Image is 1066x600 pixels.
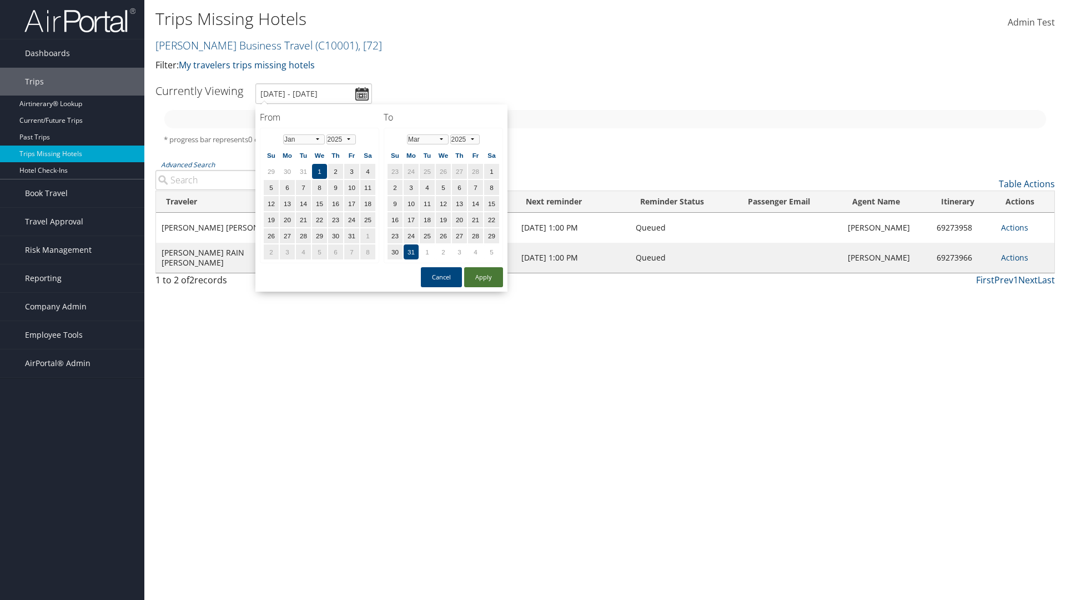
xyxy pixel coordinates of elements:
[420,244,435,259] td: 1
[328,148,343,163] th: Th
[420,196,435,211] td: 11
[452,212,467,227] td: 20
[468,228,483,243] td: 28
[1013,274,1018,286] a: 1
[630,243,737,273] td: Queued
[161,160,215,169] a: Advanced Search
[155,38,382,53] a: [PERSON_NAME] Business Travel
[25,68,44,96] span: Trips
[155,83,243,98] h3: Currently Viewing
[360,212,375,227] td: 25
[516,213,631,243] td: [DATE] 1:00 PM
[516,243,631,273] td: [DATE] 1:00 PM
[404,180,419,195] td: 3
[260,111,379,123] h4: From
[630,213,737,243] td: Queued
[1018,274,1038,286] a: Next
[1038,274,1055,286] a: Last
[931,213,995,243] td: 69273958
[280,228,295,243] td: 27
[931,243,995,273] td: 69273966
[464,267,503,287] button: Apply
[436,196,451,211] td: 12
[388,148,403,163] th: Su
[436,212,451,227] td: 19
[388,196,403,211] td: 9
[404,212,419,227] td: 17
[344,228,359,243] td: 31
[156,191,298,213] th: Traveler: activate to sort column ascending
[344,196,359,211] td: 17
[484,196,499,211] td: 15
[280,180,295,195] td: 6
[296,180,311,195] td: 7
[155,170,368,190] input: Advanced Search
[264,164,279,179] td: 29
[25,39,70,67] span: Dashboards
[25,236,92,264] span: Risk Management
[312,212,327,227] td: 22
[296,196,311,211] td: 14
[931,191,995,213] th: Itinerary
[155,58,755,73] p: Filter:
[452,180,467,195] td: 6
[344,180,359,195] td: 10
[312,148,327,163] th: We
[312,180,327,195] td: 8
[360,244,375,259] td: 8
[315,38,358,53] span: ( C10001 )
[484,164,499,179] td: 1
[738,191,843,213] th: Passenger Email: activate to sort column ascending
[25,264,62,292] span: Reporting
[296,244,311,259] td: 4
[436,244,451,259] td: 2
[421,267,462,287] button: Cancel
[484,244,499,259] td: 5
[360,148,375,163] th: Sa
[452,244,467,259] td: 3
[404,164,419,179] td: 24
[404,244,419,259] td: 31
[436,148,451,163] th: We
[468,164,483,179] td: 28
[384,111,503,123] h4: To
[420,164,435,179] td: 25
[312,164,327,179] td: 1
[179,59,315,71] a: My travelers trips missing hotels
[24,7,135,33] img: airportal-logo.png
[388,212,403,227] td: 16
[312,196,327,211] td: 15
[484,148,499,163] th: Sa
[436,164,451,179] td: 26
[156,213,298,243] td: [PERSON_NAME] [PERSON_NAME]
[328,244,343,259] td: 6
[420,212,435,227] td: 18
[25,321,83,349] span: Employee Tools
[264,244,279,259] td: 2
[296,228,311,243] td: 28
[452,196,467,211] td: 13
[999,178,1055,190] a: Table Actions
[976,274,994,286] a: First
[328,212,343,227] td: 23
[264,196,279,211] td: 12
[420,180,435,195] td: 4
[25,208,83,236] span: Travel Approval
[1001,222,1028,233] a: Actions
[388,244,403,259] td: 30
[484,212,499,227] td: 22
[296,148,311,163] th: Tu
[264,148,279,163] th: Su
[280,244,295,259] td: 3
[1008,16,1055,28] span: Admin Test
[264,212,279,227] td: 19
[484,180,499,195] td: 8
[358,38,382,53] span: , [ 72 ]
[344,164,359,179] td: 3
[516,191,631,213] th: Next reminder
[312,244,327,259] td: 5
[328,228,343,243] td: 30
[995,191,1054,213] th: Actions
[1008,6,1055,40] a: Admin Test
[452,148,467,163] th: Th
